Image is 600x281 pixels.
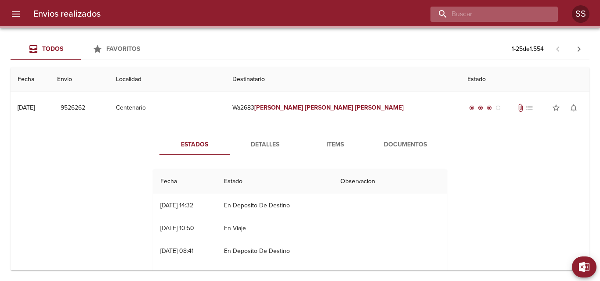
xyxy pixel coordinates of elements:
[552,103,560,112] span: star_border
[33,7,101,21] h6: Envios realizados
[305,139,365,150] span: Items
[61,103,85,114] span: 9526262
[568,39,589,60] span: Pagina siguiente
[109,67,225,92] th: Localidad
[512,45,544,53] p: 1 - 25 de 1.554
[565,99,582,117] button: Activar notificaciones
[50,67,109,92] th: Envio
[460,67,589,92] th: Estado
[254,104,303,111] em: [PERSON_NAME]
[355,104,404,111] em: [PERSON_NAME]
[525,103,534,112] span: No tiene pedido asociado
[516,103,525,112] span: Tiene documentos adjuntos
[165,139,224,150] span: Estados
[225,92,460,124] td: Wa2683
[42,45,63,53] span: Todos
[469,105,474,110] span: radio_button_checked
[547,99,565,117] button: Agregar a favoritos
[572,256,596,277] button: Exportar Excel
[160,270,194,277] div: [DATE] 09:31
[57,100,89,116] button: 9526262
[225,67,460,92] th: Destinatario
[11,67,50,92] th: Fecha
[217,194,333,217] td: En Deposito De Destino
[153,169,217,194] th: Fecha
[160,224,194,232] div: [DATE] 10:50
[376,139,435,150] span: Documentos
[467,103,502,112] div: En viaje
[5,4,26,25] button: menu
[11,39,151,60] div: Tabs Envios
[495,105,501,110] span: radio_button_unchecked
[106,45,140,53] span: Favoritos
[160,202,193,209] div: [DATE] 14:32
[217,240,333,263] td: En Deposito De Destino
[569,103,578,112] span: notifications_none
[572,5,589,23] div: Abrir información de usuario
[478,105,483,110] span: radio_button_checked
[18,104,35,111] div: [DATE]
[333,169,447,194] th: Observacion
[159,134,441,155] div: Tabs detalle de guia
[305,104,354,111] em: [PERSON_NAME]
[217,169,333,194] th: Estado
[235,139,295,150] span: Detalles
[217,217,333,240] td: En Viaje
[572,5,589,23] div: SS
[109,92,225,124] td: Centenario
[487,105,492,110] span: radio_button_checked
[430,7,543,22] input: buscar
[160,247,194,255] div: [DATE] 08:41
[547,44,568,53] span: Pagina anterior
